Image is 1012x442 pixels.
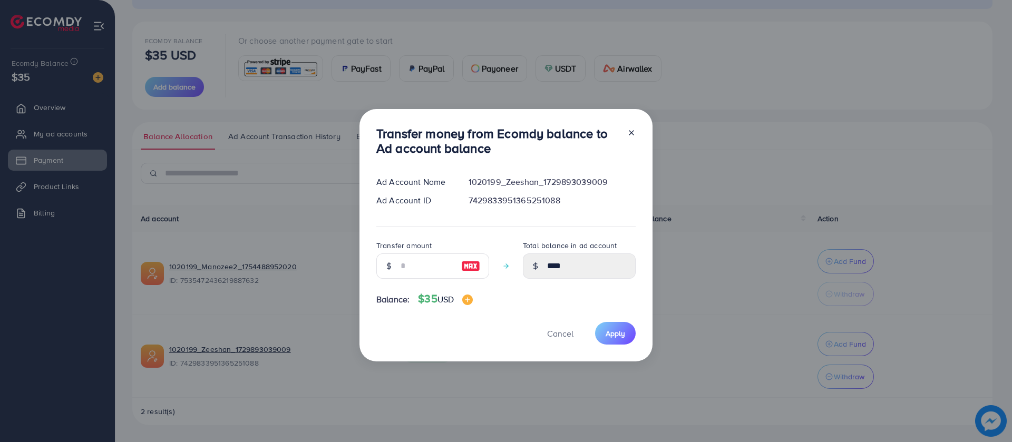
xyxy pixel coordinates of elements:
div: Ad Account ID [368,194,460,207]
span: USD [437,293,454,305]
img: image [462,294,473,305]
h4: $35 [418,292,473,306]
label: Total balance in ad account [523,240,617,251]
span: Apply [606,328,625,339]
div: Ad Account Name [368,176,460,188]
div: 7429833951365251088 [460,194,644,207]
span: Balance: [376,293,410,306]
span: Cancel [547,328,573,339]
button: Cancel [534,322,587,345]
div: 1020199_Zeeshan_1729893039009 [460,176,644,188]
button: Apply [595,322,636,345]
h3: Transfer money from Ecomdy balance to Ad account balance [376,126,619,156]
img: image [461,260,480,272]
label: Transfer amount [376,240,432,251]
